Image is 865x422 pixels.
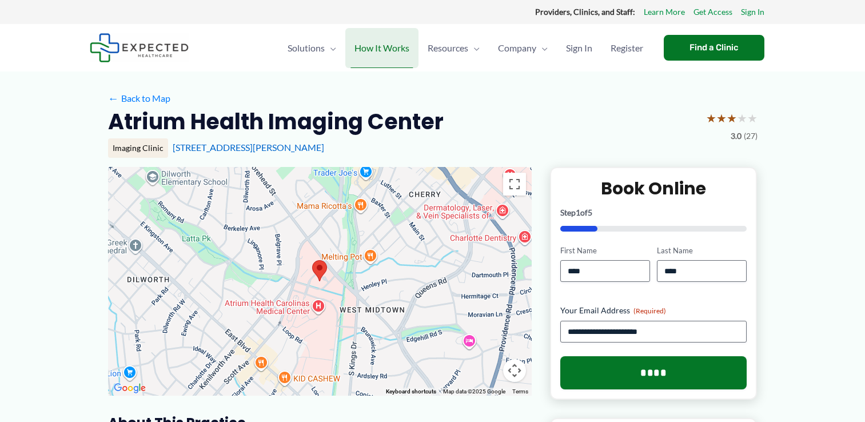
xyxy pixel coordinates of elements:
[633,306,666,315] span: (Required)
[560,305,747,316] label: Your Email Address
[345,28,418,68] a: How It Works
[601,28,652,68] a: Register
[727,108,737,129] span: ★
[512,388,528,395] a: Terms (opens in new tab)
[737,108,747,129] span: ★
[173,142,324,153] a: [STREET_ADDRESS][PERSON_NAME]
[560,245,650,256] label: First Name
[535,7,635,17] strong: Providers, Clinics, and Staff:
[354,28,409,68] span: How It Works
[418,28,489,68] a: ResourcesMenu Toggle
[278,28,652,68] nav: Primary Site Navigation
[560,209,747,217] p: Step of
[693,5,732,19] a: Get Access
[657,245,747,256] label: Last Name
[108,93,119,103] span: ←
[111,381,149,396] img: Google
[468,28,480,68] span: Menu Toggle
[288,28,325,68] span: Solutions
[498,28,536,68] span: Company
[741,5,764,19] a: Sign In
[664,35,764,61] a: Find a Clinic
[503,359,526,382] button: Map camera controls
[489,28,557,68] a: CompanyMenu Toggle
[744,129,758,144] span: (27)
[90,33,189,62] img: Expected Healthcare Logo - side, dark font, small
[443,388,505,395] span: Map data ©2025 Google
[644,5,685,19] a: Learn More
[278,28,345,68] a: SolutionsMenu Toggle
[386,388,436,396] button: Keyboard shortcuts
[716,108,727,129] span: ★
[747,108,758,129] span: ★
[503,173,526,196] button: Toggle fullscreen view
[560,177,747,200] h2: Book Online
[706,108,716,129] span: ★
[111,381,149,396] a: Open this area in Google Maps (opens a new window)
[576,208,580,217] span: 1
[108,90,170,107] a: ←Back to Map
[588,208,592,217] span: 5
[428,28,468,68] span: Resources
[566,28,592,68] span: Sign In
[536,28,548,68] span: Menu Toggle
[325,28,336,68] span: Menu Toggle
[611,28,643,68] span: Register
[108,138,168,158] div: Imaging Clinic
[108,108,444,136] h2: Atrium Health Imaging Center
[557,28,601,68] a: Sign In
[731,129,742,144] span: 3.0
